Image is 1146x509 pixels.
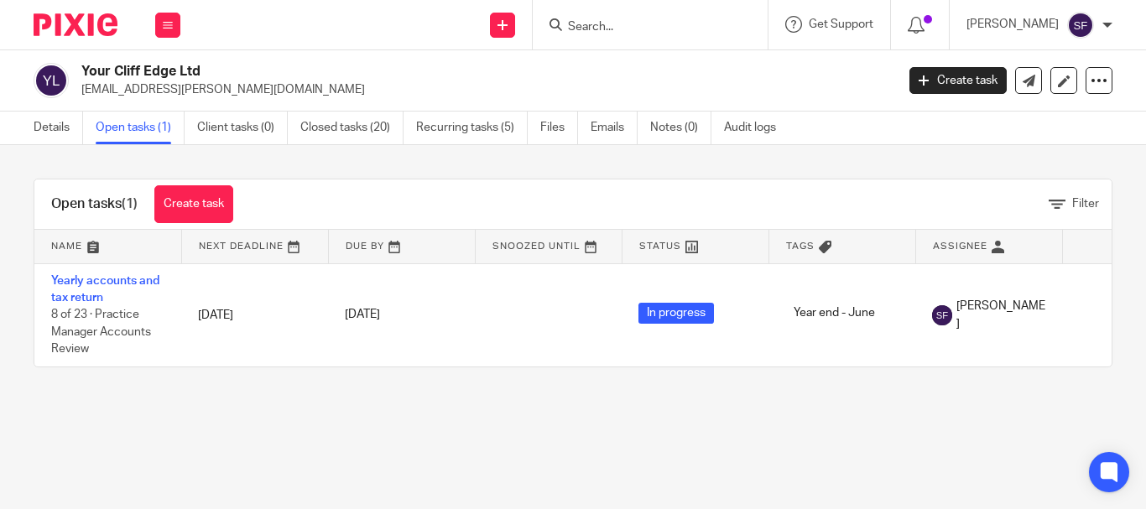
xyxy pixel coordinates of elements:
span: (1) [122,197,138,210]
span: In progress [638,303,714,324]
img: svg%3E [34,63,69,98]
a: Create task [909,67,1007,94]
h2: Your Cliff Edge Ltd [81,63,724,81]
a: Yearly accounts and tax return [51,275,159,304]
span: Snoozed Until [492,242,581,251]
img: Pixie [34,13,117,36]
p: [PERSON_NAME] [966,16,1059,33]
input: Search [566,20,717,35]
a: Closed tasks (20) [300,112,404,144]
img: svg%3E [1067,12,1094,39]
img: svg%3E [932,305,952,325]
span: Filter [1072,198,1099,210]
h1: Open tasks [51,195,138,213]
span: Get Support [809,18,873,30]
a: Client tasks (0) [197,112,288,144]
span: 8 of 23 · Practice Manager Accounts Review [51,309,151,355]
a: Emails [591,112,638,144]
span: [DATE] [345,309,380,321]
a: Audit logs [724,112,789,144]
span: Status [639,242,681,251]
a: Open tasks (1) [96,112,185,144]
span: [PERSON_NAME] [956,298,1045,332]
a: Create task [154,185,233,223]
a: Files [540,112,578,144]
a: Notes (0) [650,112,711,144]
span: Year end - June [785,303,883,324]
a: Details [34,112,83,144]
td: [DATE] [181,263,328,366]
a: Recurring tasks (5) [416,112,528,144]
span: Tags [786,242,815,251]
p: [EMAIL_ADDRESS][PERSON_NAME][DOMAIN_NAME] [81,81,884,98]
